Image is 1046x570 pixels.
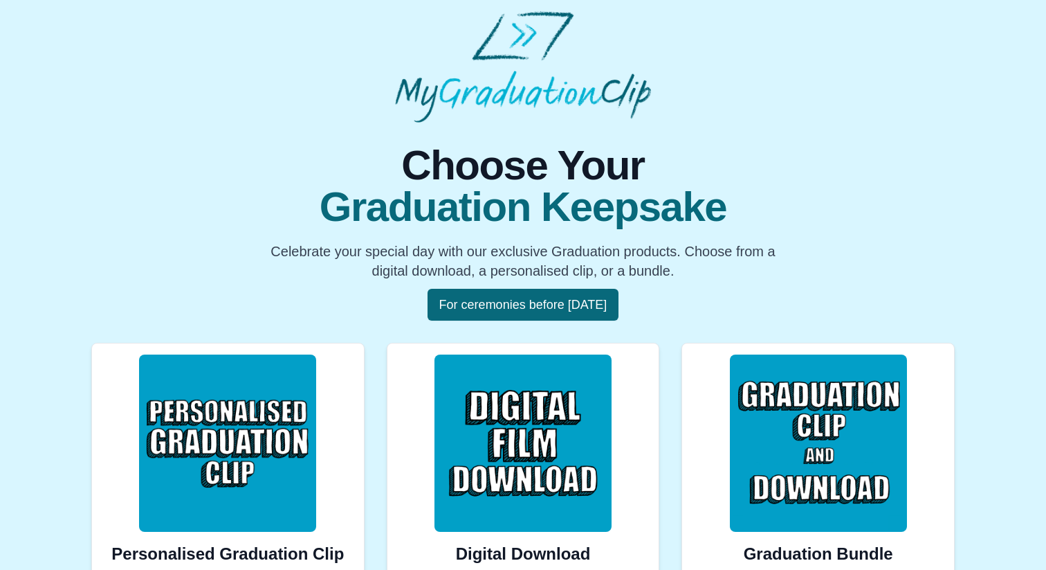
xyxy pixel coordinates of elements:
img: Bundle Image [730,355,907,532]
img: Digital Download Image [434,355,612,532]
h2: Personalised Graduation Clip [111,543,344,565]
span: Choose Your [91,145,955,186]
img: MyGraduationClip [395,11,651,123]
img: Personalised Clip Image [139,355,316,532]
span: Graduation Keepsake [91,186,955,228]
h2: Digital Download [456,543,591,565]
h2: Graduation Bundle [744,543,893,565]
p: Celebrate your special day with our exclusive Graduation products. Choose from a digital download... [257,242,789,280]
button: For ceremonies before [DATE] [428,289,619,321]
